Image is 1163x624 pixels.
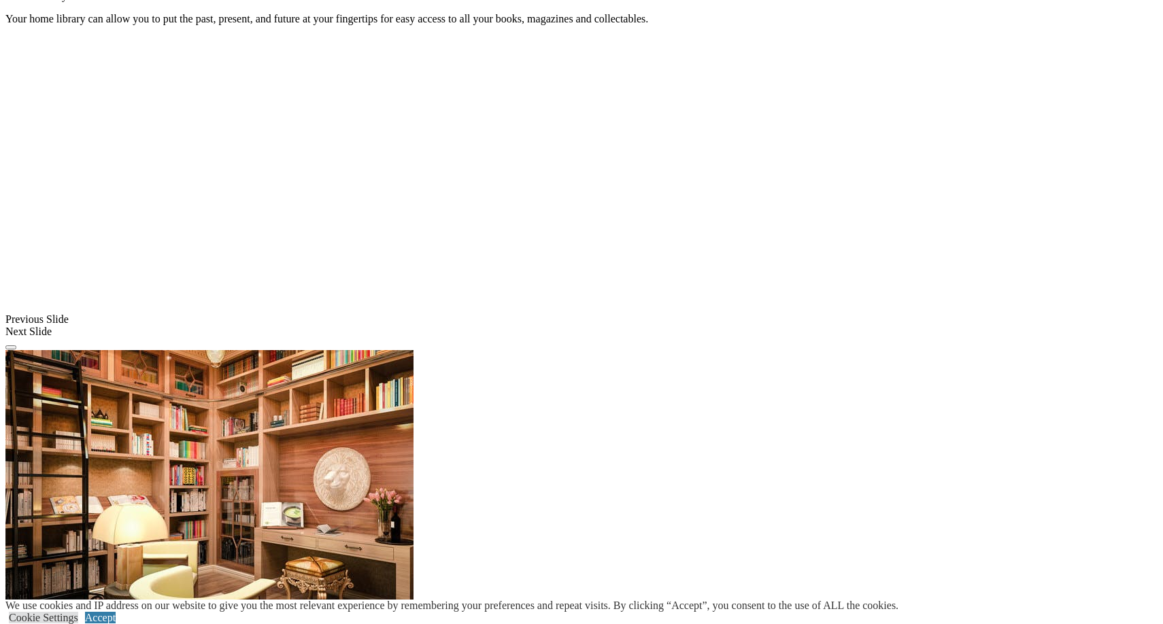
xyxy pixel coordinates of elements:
div: We use cookies and IP address on our website to give you the most relevant experience by remember... [5,600,898,612]
p: Your home library can allow you to put the past, present, and future at your fingertips for easy ... [5,13,1158,25]
a: Cookie Settings [9,612,78,623]
div: Next Slide [5,326,1158,338]
a: Accept [85,612,116,623]
button: Click here to pause slide show [5,345,16,349]
img: Banner for mobile view [5,350,414,622]
div: Previous Slide [5,313,1158,326]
